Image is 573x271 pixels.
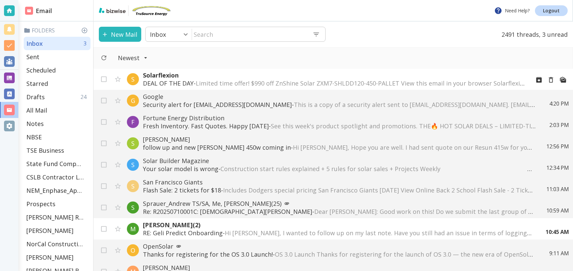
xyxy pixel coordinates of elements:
[131,75,135,83] p: S
[26,80,48,88] p: Starred
[24,90,90,104] div: Drafts24
[131,139,135,147] p: S
[131,5,171,16] img: TruSource Energy, Inc.
[24,170,90,184] div: CSLB Contractor License
[99,27,141,42] button: New Mail
[26,53,39,61] p: Sent
[150,30,166,38] p: Inbox
[143,93,536,101] p: Google
[143,101,536,109] p: Security alert for [EMAIL_ADDRESS][DOMAIN_NAME] -
[143,71,525,79] p: Solarflexion
[143,178,533,186] p: San Francisco Giants
[543,8,560,13] p: Logout
[99,8,126,13] img: bizwise
[26,66,56,74] p: Scheduled
[24,144,90,157] div: TSE Business
[24,251,90,264] div: [PERSON_NAME]
[26,93,45,101] p: Drafts
[98,52,110,64] button: Refresh
[24,197,90,211] div: Prospects
[498,27,568,42] p: 2491 threads, 3 unread
[546,185,569,193] p: 11:03 AM
[220,165,542,173] span: Construction start rules explained + 5 rules for solar sales + Projects Weekly ‌ ‌ ‌ ‌ ‌ ‌ ‌ ‌ ‌ ...
[546,143,569,150] p: 12:56 PM
[143,157,533,165] p: Solar Builder Magazine
[131,204,135,212] p: S
[546,207,569,214] p: 10:59 AM
[24,157,90,170] div: State Fund Compensation
[143,229,532,237] p: RE: Geli Predict Onboarding -
[143,208,533,216] p: Re: R20250710001C: [DEMOGRAPHIC_DATA][PERSON_NAME] -
[24,117,90,130] div: Notes
[26,213,84,221] p: [PERSON_NAME] Residence
[549,100,569,107] p: 4:20 PM
[80,93,89,101] p: 24
[24,27,90,34] p: Folders
[143,79,525,87] p: DEAL OF THE DAY -
[143,165,533,173] p: Your solar model is wrong -
[26,173,84,181] p: CSLB Contractor License
[143,221,532,229] p: [PERSON_NAME] (2)
[26,160,84,168] p: State Fund Compensation
[24,77,90,90] div: Starred
[26,120,44,128] p: Notes
[535,5,568,16] a: Logout
[549,250,569,257] p: 9:11 AM
[25,7,33,15] img: DashboardSidebarEmail.svg
[130,225,136,233] p: M
[26,133,42,141] p: NBSE
[26,186,84,194] p: NEM_Enphase_Applications
[131,246,135,254] p: O
[494,7,530,15] p: Need Help?
[143,199,533,208] p: Sprauer_Andrew TS/SA, Me, [PERSON_NAME] (25)
[143,114,536,122] p: Fortune Energy Distribution
[192,27,307,41] input: Search
[24,37,90,50] div: Inbox3
[24,237,90,251] div: NorCal Construction
[131,182,135,190] p: S
[143,143,533,151] p: follow up and new [PERSON_NAME] 450w coming in -
[24,184,90,197] div: NEM_Enphase_Applications
[24,104,90,117] div: All Mail
[545,74,557,86] button: Move to Trash
[26,200,55,208] p: Prospects
[26,39,43,47] p: Inbox
[143,135,533,143] p: [PERSON_NAME]
[25,6,52,15] h2: Email
[143,242,536,250] p: OpenSolar
[83,40,89,47] p: 3
[24,211,90,224] div: [PERSON_NAME] Residence
[26,106,47,114] p: All Mail
[26,240,84,248] p: NorCal Construction
[143,250,536,258] p: Thanks for registering for the OS 3.0 Launch! -
[26,253,73,261] p: [PERSON_NAME]
[24,50,90,63] div: Sent
[111,50,154,65] button: Filter
[24,224,90,237] div: [PERSON_NAME]
[546,164,569,171] p: 12:34 PM
[143,122,536,130] p: Fresh Inventory. Fast Quotes. Happy [DATE] -
[131,161,135,169] p: S
[546,228,569,236] p: 10:45 AM
[557,74,569,86] button: Mark as Read
[26,227,73,235] p: [PERSON_NAME]
[143,186,533,194] p: Flash Sale: 2 tickets for $18 -
[24,130,90,144] div: NBSE
[549,121,569,129] p: 2:03 PM
[131,118,135,126] p: F
[26,146,64,154] p: TSE Business
[24,63,90,77] div: Scheduled
[533,74,545,86] button: Archive
[131,97,135,105] p: G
